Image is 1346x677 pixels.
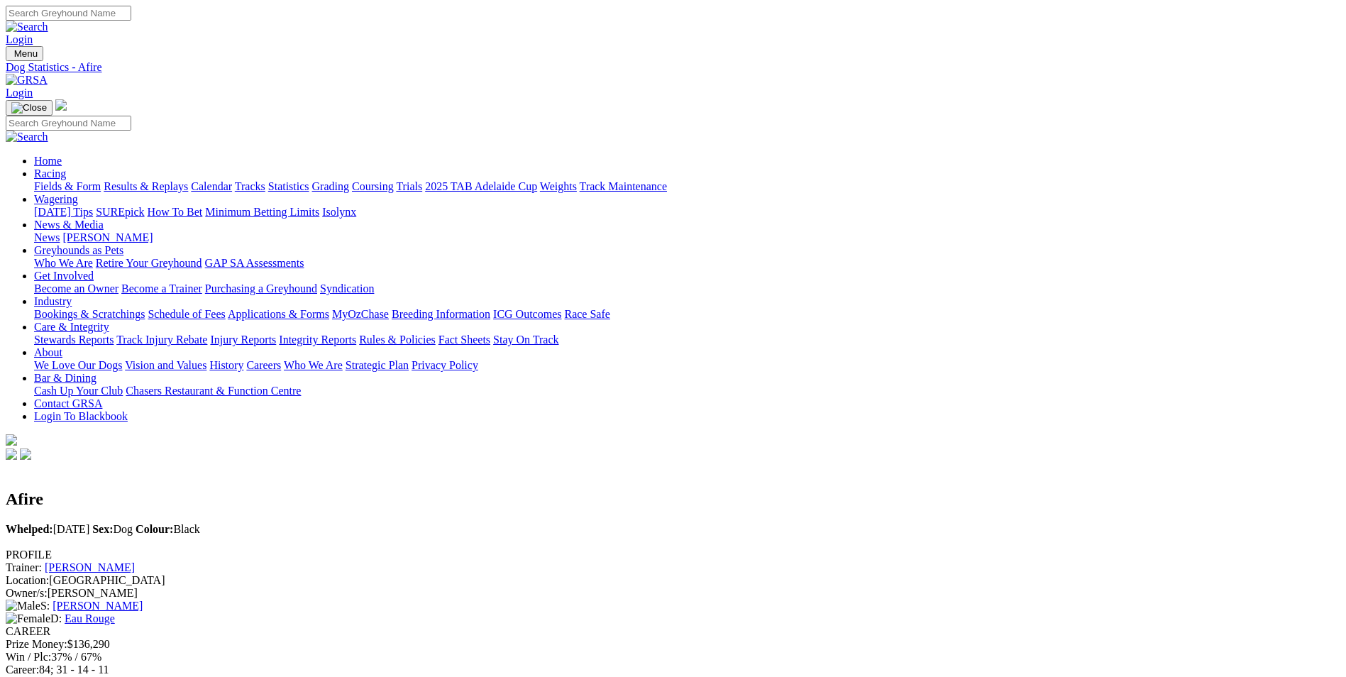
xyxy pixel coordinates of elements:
a: About [34,346,62,358]
span: [DATE] [6,523,89,535]
a: News & Media [34,219,104,231]
a: Get Involved [34,270,94,282]
a: Coursing [352,180,394,192]
a: Bar & Dining [34,372,96,384]
a: Dog Statistics - Afire [6,61,1340,74]
img: Close [11,102,47,114]
span: Location: [6,574,49,586]
a: Care & Integrity [34,321,109,333]
a: Become a Trainer [121,282,202,295]
a: Minimum Betting Limits [205,206,319,218]
a: Privacy Policy [412,359,478,371]
img: Search [6,131,48,143]
div: Racing [34,180,1340,193]
a: Rules & Policies [359,334,436,346]
a: Bookings & Scratchings [34,308,145,320]
span: Prize Money: [6,638,67,650]
a: Wagering [34,193,78,205]
img: facebook.svg [6,448,17,460]
div: 37% / 67% [6,651,1340,664]
div: Get Involved [34,282,1340,295]
a: Race Safe [564,308,609,320]
a: [DATE] Tips [34,206,93,218]
button: Toggle navigation [6,100,53,116]
div: About [34,359,1340,372]
a: Calendar [191,180,232,192]
a: Track Injury Rebate [116,334,207,346]
b: Sex: [92,523,113,535]
a: Stay On Track [493,334,558,346]
a: [PERSON_NAME] [53,600,143,612]
a: ICG Outcomes [493,308,561,320]
span: Black [136,523,200,535]
h2: Afire [6,490,1340,509]
b: Colour: [136,523,173,535]
a: Fields & Form [34,180,101,192]
a: Racing [34,167,66,180]
div: Greyhounds as Pets [34,257,1340,270]
a: How To Bet [148,206,203,218]
a: Retire Your Greyhound [96,257,202,269]
a: News [34,231,60,243]
a: Statistics [268,180,309,192]
div: News & Media [34,231,1340,244]
a: Track Maintenance [580,180,667,192]
div: $136,290 [6,638,1340,651]
span: Menu [14,48,38,59]
a: Who We Are [284,359,343,371]
img: logo-grsa-white.png [55,99,67,111]
input: Search [6,6,131,21]
a: Injury Reports [210,334,276,346]
a: Isolynx [322,206,356,218]
a: Fact Sheets [438,334,490,346]
span: Career: [6,664,39,676]
span: Trainer: [6,561,42,573]
a: Login [6,33,33,45]
a: Greyhounds as Pets [34,244,123,256]
span: D: [6,612,62,624]
div: Wagering [34,206,1340,219]
div: Care & Integrity [34,334,1340,346]
a: Weights [540,180,577,192]
a: Trials [396,180,422,192]
a: We Love Our Dogs [34,359,122,371]
div: 84; 31 - 14 - 11 [6,664,1340,676]
a: Eau Rouge [65,612,115,624]
a: Strategic Plan [346,359,409,371]
a: GAP SA Assessments [205,257,304,269]
div: Bar & Dining [34,385,1340,397]
a: Integrity Reports [279,334,356,346]
a: Grading [312,180,349,192]
a: [PERSON_NAME] [62,231,153,243]
a: History [209,359,243,371]
a: Login To Blackbook [34,410,128,422]
button: Toggle navigation [6,46,43,61]
span: Owner/s: [6,587,48,599]
span: Win / Plc: [6,651,51,663]
a: Become an Owner [34,282,118,295]
img: Male [6,600,40,612]
a: Cash Up Your Club [34,385,123,397]
span: Dog [92,523,133,535]
a: 2025 TAB Adelaide Cup [425,180,537,192]
input: Search [6,116,131,131]
a: Login [6,87,33,99]
a: MyOzChase [332,308,389,320]
a: Applications & Forms [228,308,329,320]
a: Tracks [235,180,265,192]
a: Who We Are [34,257,93,269]
a: Schedule of Fees [148,308,225,320]
a: Vision and Values [125,359,206,371]
a: Careers [246,359,281,371]
div: CAREER [6,625,1340,638]
a: [PERSON_NAME] [45,561,135,573]
a: Industry [34,295,72,307]
img: GRSA [6,74,48,87]
a: Syndication [320,282,374,295]
img: logo-grsa-white.png [6,434,17,446]
a: Breeding Information [392,308,490,320]
a: SUREpick [96,206,144,218]
b: Whelped: [6,523,53,535]
div: [PERSON_NAME] [6,587,1340,600]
